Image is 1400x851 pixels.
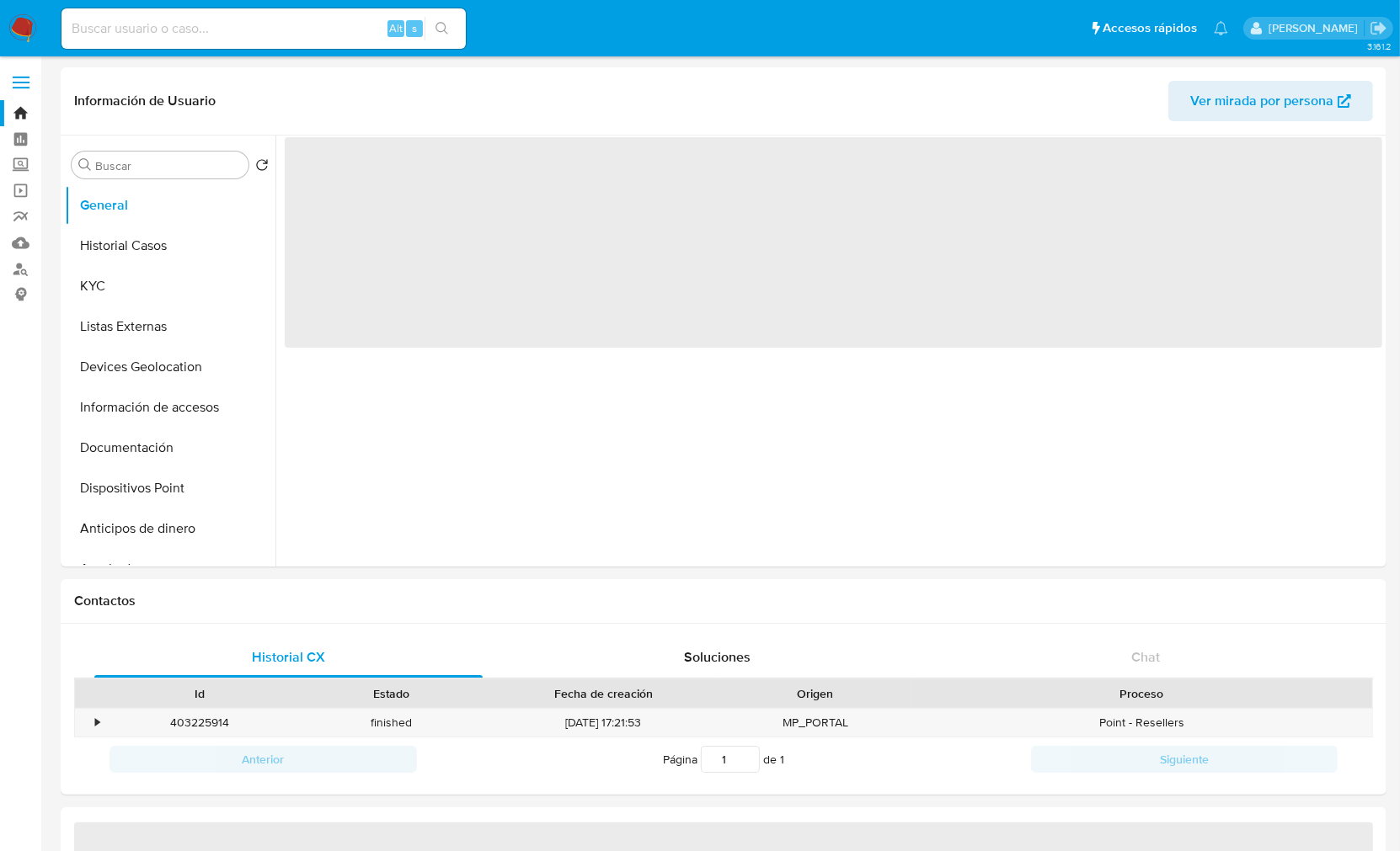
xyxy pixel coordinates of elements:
div: 403225914 [104,709,296,737]
button: General [65,185,275,226]
button: Información de accesos [65,387,275,428]
div: • [95,715,99,731]
button: KYC [65,266,275,306]
div: Proceso [923,685,1360,702]
button: search-icon [425,17,459,40]
button: Volver al orden por defecto [255,158,269,177]
input: Buscar usuario o caso... [61,18,466,40]
button: Buscar [78,158,92,172]
input: Buscar [95,158,242,173]
span: Chat [1131,647,1160,667]
h1: Información de Usuario [74,93,216,109]
span: 1 [780,751,784,768]
div: Id [116,685,284,702]
h1: Contactos [74,593,1373,609]
div: Fecha de creación [499,685,708,702]
span: Alt [389,20,403,36]
span: s [412,20,417,36]
button: Historial Casos [65,226,275,266]
button: Aprobadores [65,549,275,589]
button: Listas Externas [65,306,275,347]
span: Historial CX [252,647,325,667]
div: Estado [307,685,475,702]
span: Soluciones [684,647,751,667]
button: Devices Geolocation [65,347,275,387]
span: Página de [663,746,784,773]
div: finished [296,709,487,737]
button: Anticipos de dinero [65,508,275,549]
button: Dispositivos Point [65,468,275,508]
button: Siguiente [1031,746,1339,773]
div: [DATE] 17:21:53 [487,709,720,737]
div: Point - Resellers [911,709,1372,737]
div: MP_PORTAL [720,709,911,737]
span: Accesos rápidos [1103,19,1197,37]
button: Documentación [65,428,275,468]
button: Anterior [110,746,417,773]
div: Origen [732,685,900,702]
a: Salir [1370,19,1387,37]
span: ‌ [285,137,1382,348]
p: yael.arizperojo@mercadolibre.com.mx [1269,20,1364,36]
a: Notificaciones [1214,21,1228,35]
button: Ver mirada por persona [1168,81,1373,121]
span: Ver mirada por persona [1190,81,1333,121]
